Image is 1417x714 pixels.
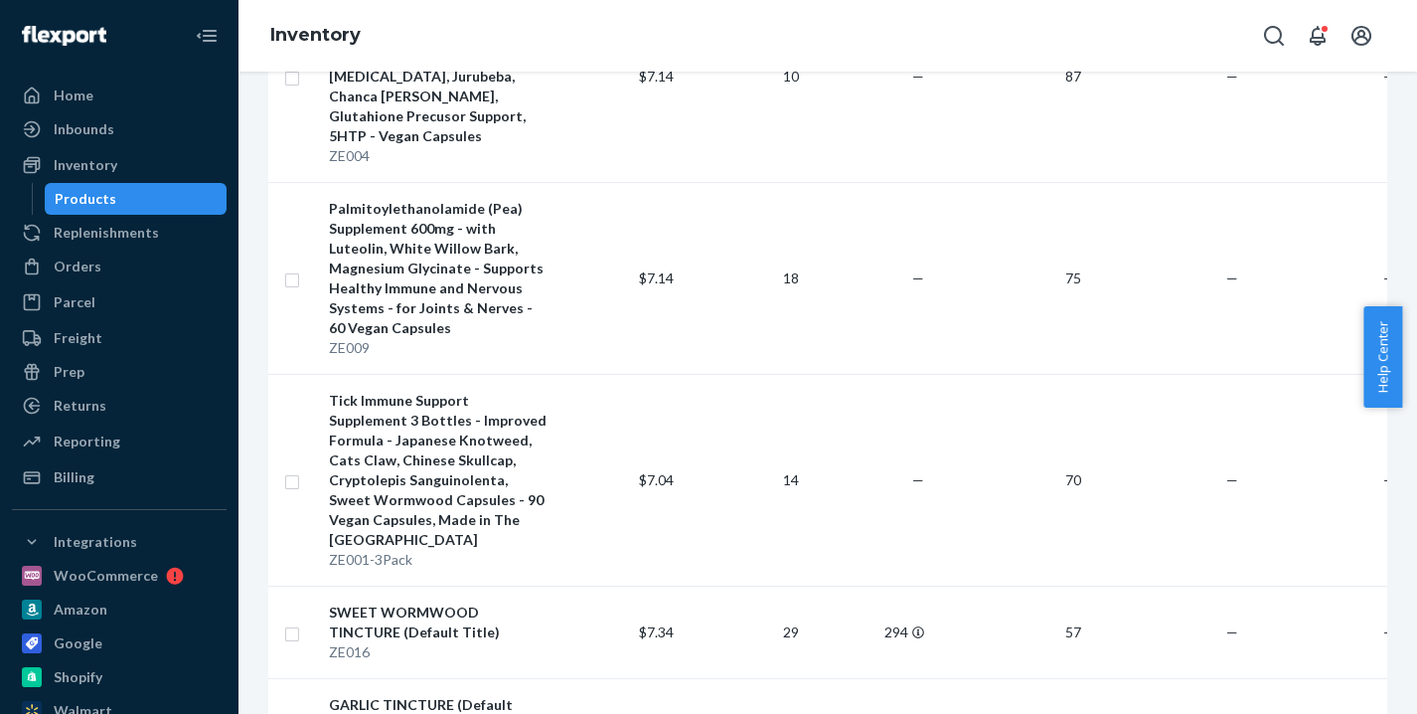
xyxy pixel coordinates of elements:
div: Tick Immune Support Supplement 3 Bottles - Improved Formula - Japanese Knotweed, Cats Claw, Chine... [329,391,549,550]
div: Billing [54,467,94,487]
a: Billing [12,461,227,493]
a: Freight [12,322,227,354]
button: Open Search Box [1254,16,1294,56]
div: Integrations [54,532,137,552]
span: — [912,269,924,286]
a: Prep [12,356,227,388]
img: Flexport logo [22,26,106,46]
div: SWEET WORMWOOD TINCTURE (Default Title) [329,603,549,642]
div: Prep [54,362,84,382]
div: Amazon [54,600,107,620]
td: 18 [682,182,807,374]
td: 75 [932,182,1089,374]
div: Replenishments [54,223,159,243]
span: — [1383,624,1395,640]
div: Inbounds [54,119,114,139]
div: ZE009 [329,338,549,358]
td: 14 [682,374,807,586]
button: Help Center [1363,306,1402,408]
div: Shopify [54,667,102,687]
a: Parcel [12,286,227,318]
span: — [1226,624,1238,640]
td: 70 [932,374,1089,586]
button: Open notifications [1298,16,1338,56]
a: Reporting [12,426,227,457]
a: WooCommerce [12,560,227,592]
div: Parcel [54,292,95,312]
span: — [912,471,924,488]
span: — [1383,269,1395,286]
span: $7.34 [639,624,674,640]
button: Close Navigation [187,16,227,56]
a: Home [12,80,227,111]
td: 29 [682,586,807,678]
span: — [1226,68,1238,85]
span: $7.14 [639,269,674,286]
div: Google [54,633,102,653]
div: Returns [54,396,106,416]
span: $7.04 [639,471,674,488]
a: Inventory [12,149,227,181]
td: 294 [807,586,932,678]
ol: breadcrumbs [254,7,377,65]
button: Open account menu [1341,16,1381,56]
a: Returns [12,390,227,422]
span: $7.14 [639,68,674,85]
div: Products [55,189,116,209]
a: Inbounds [12,113,227,145]
button: Integrations [12,526,227,558]
span: — [1383,471,1395,488]
div: ZE001-3Pack [329,550,549,570]
a: Google [12,627,227,659]
div: Freight [54,328,102,348]
div: Home [54,86,93,105]
a: Amazon [12,594,227,625]
div: Inventory [54,155,117,175]
a: Replenishments [12,217,227,249]
div: Orders [54,257,101,276]
div: Palmitoylethanolamide (Pea) Supplement 600mg - with Luteolin, White Willow Bark, Magnesium Glycin... [329,199,549,338]
div: WooCommerce [54,566,158,586]
span: — [1226,269,1238,286]
a: Products [45,183,228,215]
div: Reporting [54,432,120,451]
div: ZE004 [329,146,549,166]
a: Orders [12,251,227,282]
a: Inventory [270,24,361,46]
span: — [912,68,924,85]
a: Shopify [12,661,227,693]
div: ZE016 [329,642,549,662]
span: — [1226,471,1238,488]
span: — [1383,68,1395,85]
td: 57 [932,586,1089,678]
